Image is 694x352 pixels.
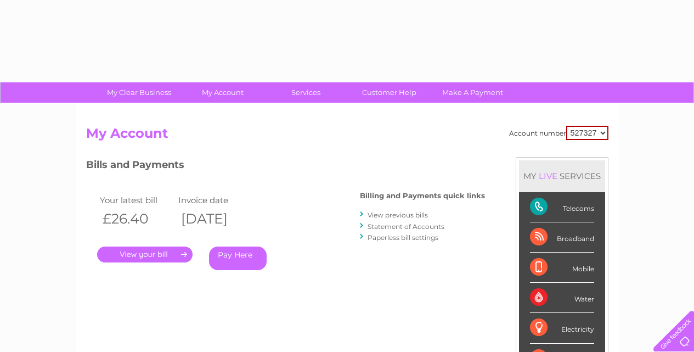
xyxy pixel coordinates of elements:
div: Broadband [530,222,594,253]
h2: My Account [86,126,608,147]
a: Services [261,82,351,103]
div: Account number [509,126,608,140]
div: MY SERVICES [519,160,605,192]
div: LIVE [537,171,560,181]
a: Customer Help [344,82,435,103]
a: My Clear Business [94,82,184,103]
td: Invoice date [176,193,255,208]
a: Pay Here [209,247,267,270]
th: [DATE] [176,208,255,230]
h3: Bills and Payments [86,157,485,176]
a: . [97,247,193,262]
th: £26.40 [97,208,176,230]
div: Telecoms [530,192,594,222]
td: Your latest bill [97,193,176,208]
div: Water [530,283,594,313]
a: View previous bills [368,211,428,219]
div: Electricity [530,313,594,343]
a: Make A Payment [427,82,518,103]
a: My Account [177,82,268,103]
div: Mobile [530,253,594,283]
a: Paperless bill settings [368,233,438,242]
h4: Billing and Payments quick links [360,192,485,200]
a: Statement of Accounts [368,222,444,231]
